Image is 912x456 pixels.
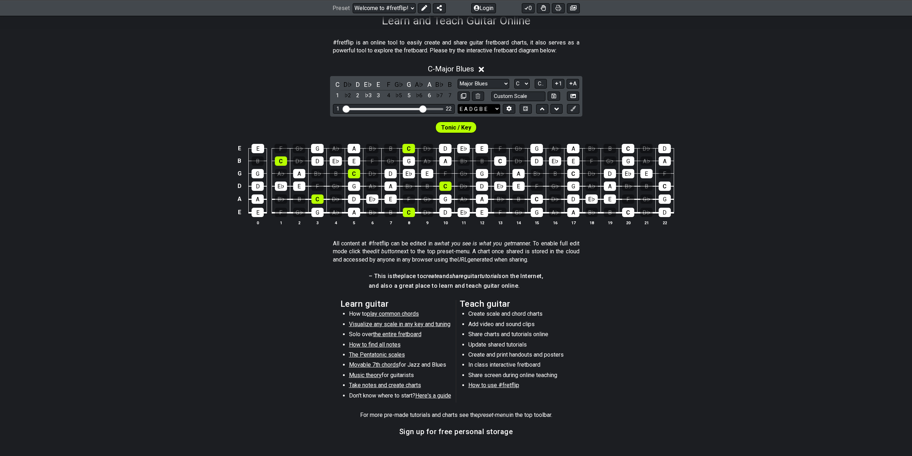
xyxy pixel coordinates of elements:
div: G♭ [512,144,525,153]
div: E♭ [275,182,287,191]
div: toggle pitch class [374,80,383,89]
div: E [476,144,488,153]
th: 5 [345,219,363,226]
div: F [494,144,506,153]
th: 21 [637,219,655,226]
div: B♭ [494,194,506,204]
div: D [439,208,452,217]
button: Edit Tuning [503,104,515,114]
button: 0 [522,3,535,13]
div: B [252,156,264,166]
div: E [567,156,579,166]
button: 1 [552,79,564,89]
div: A [439,156,452,166]
div: C [275,156,287,166]
div: A♭ [494,169,506,178]
div: G♭ [293,144,305,153]
li: Share screen during online teaching [468,371,570,381]
div: D [604,169,616,178]
th: 1 [272,219,290,226]
div: toggle pitch class [333,80,342,89]
div: B♭ [366,144,378,153]
div: B [512,194,525,204]
div: C [622,208,634,217]
div: B♭ [586,208,598,217]
div: G [252,169,264,178]
div: D♭ [512,156,525,166]
select: Tuning [458,104,500,114]
button: Print [552,3,565,13]
div: F [311,182,324,191]
div: E [640,169,653,178]
div: C [659,182,671,191]
div: G [659,194,671,204]
select: Preset [353,3,416,13]
div: toggle pitch class [445,80,454,89]
div: toggle pitch class [384,80,393,89]
div: A♭ [421,156,433,166]
div: A♭ [586,182,598,191]
div: A [659,156,671,166]
div: Visible fret range [333,104,455,114]
div: A♭ [275,169,287,178]
div: D♭ [549,194,561,204]
div: toggle scale degree [425,91,434,100]
button: C.. [535,79,547,89]
div: A [348,208,360,217]
div: D♭ [330,194,342,204]
div: A [567,144,579,153]
div: C [439,182,452,191]
div: E♭ [366,194,378,204]
em: edit button [370,248,398,255]
span: The Pentatonic scales [349,351,405,358]
div: F [531,182,543,191]
div: D [659,208,671,217]
div: A♭ [549,208,561,217]
div: F [586,156,598,166]
button: Move down [550,104,563,114]
th: 10 [436,219,454,226]
span: Movable 7th chords [349,361,399,368]
em: URL [457,256,467,263]
li: for guitarists [349,371,451,381]
div: toggle scale degree [343,91,352,100]
td: E [235,206,244,219]
th: 11 [454,219,473,226]
em: share [449,273,464,279]
div: F [366,156,378,166]
div: A [348,144,360,153]
h1: Learn and Teach Guitar Online [382,14,530,27]
div: E♭ [622,169,634,178]
div: toggle scale degree [333,91,342,100]
h4: and also a great place to learn and teach guitar online. [369,282,543,290]
div: C [622,144,634,153]
div: C [402,144,415,153]
span: Visualize any scale in any key and tuning [349,321,450,328]
button: Delete [472,91,484,101]
span: C.. [538,80,544,87]
div: E♭ [494,182,506,191]
th: 16 [546,219,564,226]
div: D♭ [640,144,653,153]
div: F [659,169,671,178]
em: tutorials [480,273,502,279]
div: G [530,144,543,153]
td: G [235,167,244,180]
div: A [567,208,579,217]
p: #fretflip is an online tool to easily create and share guitar fretboard charts, it also serves as... [333,39,579,55]
th: 8 [400,219,418,226]
div: E [293,182,305,191]
div: C [311,194,324,204]
th: 13 [491,219,509,226]
button: Create Image [567,91,579,101]
li: Add video and sound clips [468,320,570,330]
div: toggle scale degree [404,91,414,100]
div: G [311,208,324,217]
div: E [252,208,264,217]
th: 12 [473,219,491,226]
td: D [235,180,244,193]
em: what you see is what you get [437,240,512,247]
div: G♭ [640,194,653,204]
th: 17 [564,219,582,226]
div: toggle scale degree [353,91,363,100]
